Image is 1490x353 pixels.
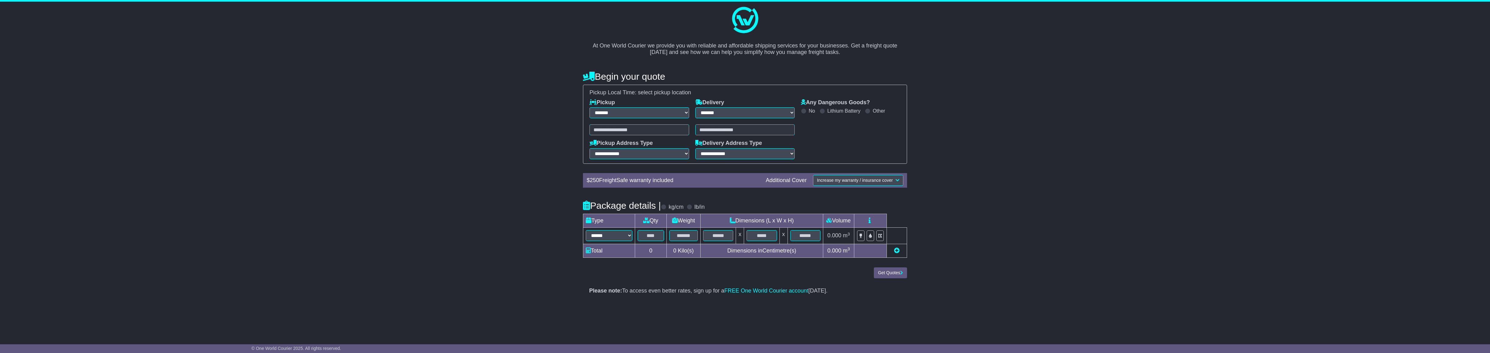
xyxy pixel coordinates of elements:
button: Increase my warranty / insurance cover [813,175,903,186]
a: Add new item [894,248,900,254]
td: Type [583,214,635,228]
div: $ FreightSafe warranty included [584,177,763,184]
label: No [809,108,815,114]
span: 0.000 [827,232,841,239]
div: Additional Cover [763,177,810,184]
span: m [843,248,850,254]
td: 0 [635,244,667,257]
h4: Package details | [583,200,661,211]
label: Delivery Address Type [695,140,762,147]
h4: Begin your quote [583,71,907,82]
span: select pickup location [638,89,691,96]
td: Total [583,244,635,257]
img: One World Courier Logo - great freight rates [729,5,761,36]
span: 0.000 [827,248,841,254]
td: Qty [635,214,667,228]
label: Delivery [695,99,724,106]
span: 250 [590,177,599,183]
span: 0 [673,248,676,254]
td: Volume [823,214,854,228]
p: To access even better rates, sign up for a [DATE]. [589,288,901,294]
strong: Please note: [589,288,622,294]
p: At One World Courier we provide you with reliable and affordable shipping services for your busin... [589,36,901,56]
div: Pickup Local Time: [586,89,904,96]
sup: 3 [847,232,850,236]
span: m [843,232,850,239]
td: Dimensions (L x W x H) [700,214,823,228]
label: Pickup Address Type [589,140,653,147]
sup: 3 [847,247,850,251]
label: lb/in [694,204,705,211]
td: x [779,228,788,244]
label: Pickup [589,99,615,106]
label: kg/cm [669,204,684,211]
td: Kilo(s) [666,244,700,257]
td: Dimensions in Centimetre(s) [700,244,823,257]
button: Get Quotes [874,267,907,278]
span: Increase my warranty / insurance cover [817,178,893,183]
span: © One World Courier 2025. All rights reserved. [251,346,341,351]
td: x [736,228,744,244]
td: Weight [666,214,700,228]
a: FREE One World Courier account [724,288,808,294]
label: Any Dangerous Goods? [801,99,870,106]
label: Other [873,108,885,114]
label: Lithium Battery [827,108,860,114]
